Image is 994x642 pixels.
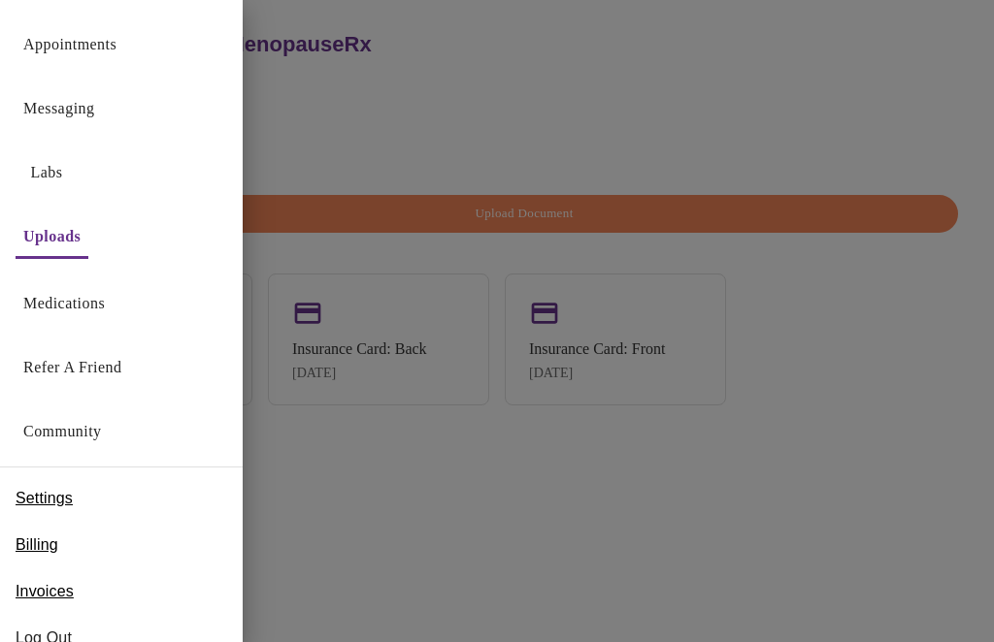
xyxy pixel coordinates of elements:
button: Refer a Friend [16,348,130,387]
a: Uploads [23,223,81,250]
button: Uploads [16,217,88,259]
button: Community [16,412,110,451]
span: Settings [16,487,73,510]
a: Appointments [23,31,116,58]
a: Refer a Friend [23,354,122,381]
span: Billing [16,533,58,557]
span: Invoices [16,580,74,603]
a: Messaging [23,95,94,122]
button: Appointments [16,25,124,64]
a: Medications [23,290,105,317]
a: Labs [31,159,63,186]
a: Invoices [16,576,74,607]
button: Labs [16,153,78,192]
a: Settings [16,483,73,514]
a: Community [23,418,102,445]
button: Medications [16,284,113,323]
button: Messaging [16,89,102,128]
a: Billing [16,530,58,561]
